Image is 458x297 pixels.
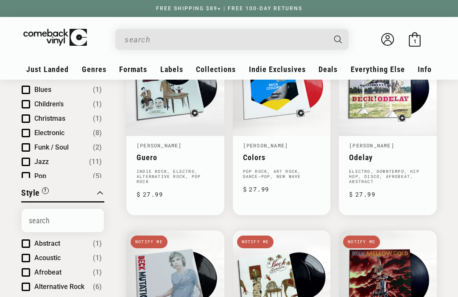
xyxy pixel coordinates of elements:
span: Number of products: (1) [93,239,102,249]
span: Number of products: (1) [93,99,102,109]
span: Electronic [34,129,64,137]
div: Search [115,29,349,50]
a: [PERSON_NAME] [349,142,394,149]
span: Labels [160,65,183,74]
span: Number of products: (1) [93,114,102,124]
span: Number of products: (8) [93,128,102,138]
span: Info [418,65,432,74]
input: search [125,31,326,48]
span: Jazz [34,158,49,166]
span: Number of products: (1) [93,85,102,95]
span: Christmas [34,114,65,122]
a: [PERSON_NAME] [243,142,288,149]
span: Just Landed [26,65,69,74]
span: Funk / Soul [34,143,69,151]
span: Abstract [34,239,60,247]
span: Indie Exclusives [249,65,306,74]
span: 1 [413,38,416,44]
span: Number of products: (1) [93,267,102,278]
span: Children's [34,100,64,108]
button: Search [327,29,350,50]
span: Style [21,188,40,198]
span: Genres [82,65,106,74]
button: Filter by Style [21,186,49,201]
a: Odelay [349,153,427,162]
span: Deals [318,65,338,74]
a: FREE SHIPPING $89+ | FREE 100-DAY RETURNS [148,6,311,11]
span: Acoustic [34,254,61,262]
span: Number of products: (1) [93,253,102,263]
span: Number of products: (2) [93,142,102,153]
span: Blues [34,86,51,94]
span: Number of products: (11) [89,157,102,167]
span: Collections [196,65,236,74]
span: Pop [34,172,46,180]
span: Number of products: (5) [93,171,102,181]
span: Formats [119,65,147,74]
span: Number of products: (6) [93,282,102,292]
span: Afrobeat [34,268,61,276]
span: Alternative Rock [34,283,84,291]
a: Guero [137,153,214,162]
span: Everything Else [351,65,405,74]
a: Colors [243,153,321,162]
a: [PERSON_NAME] [137,142,182,149]
input: Search Options [22,209,104,232]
